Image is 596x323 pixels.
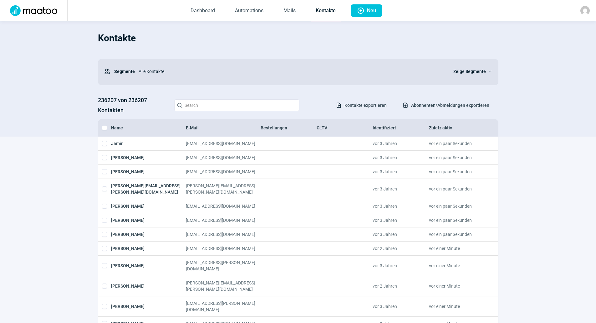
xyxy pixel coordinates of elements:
div: vor einer Minute [429,245,485,252]
div: vor ein paar Sekunden [429,217,485,223]
div: [PERSON_NAME] [111,169,186,175]
h3: 236207 von 236207 Kontakten [98,95,168,115]
div: [EMAIL_ADDRESS][DOMAIN_NAME] [186,169,261,175]
span: Kontakte exportieren [344,100,387,110]
div: vor einer Minute [429,300,485,313]
div: vor 3 Jahren [373,259,429,272]
div: [PERSON_NAME][EMAIL_ADDRESS][PERSON_NAME][DOMAIN_NAME] [186,280,261,292]
div: [EMAIL_ADDRESS][DOMAIN_NAME] [186,154,261,161]
div: Segmente [104,65,135,78]
div: [EMAIL_ADDRESS][DOMAIN_NAME] [186,245,261,252]
a: Automations [230,1,268,21]
button: Neu [351,4,382,17]
div: Zuletz aktiv [429,125,485,131]
span: Neu [367,4,376,17]
span: Zeige Segmente [453,68,486,75]
div: [EMAIL_ADDRESS][PERSON_NAME][DOMAIN_NAME] [186,259,261,272]
img: Logo [6,5,61,16]
div: vor 3 Jahren [373,154,429,161]
div: vor ein paar Sekunden [429,154,485,161]
div: vor ein paar Sekunden [429,231,485,237]
div: vor ein paar Sekunden [429,203,485,209]
div: E-Mail [186,125,261,131]
div: [PERSON_NAME] [111,203,186,209]
div: vor 3 Jahren [373,183,429,195]
div: [PERSON_NAME] [111,231,186,237]
div: Bestellungen [261,125,317,131]
div: vor 2 Jahren [373,245,429,252]
img: avatar [580,6,590,15]
div: [EMAIL_ADDRESS][DOMAIN_NAME] [186,203,261,209]
div: [PERSON_NAME] [111,217,186,223]
div: vor ein paar Sekunden [429,140,485,147]
div: vor 3 Jahren [373,140,429,147]
div: Identifiziert [373,125,429,131]
div: vor einer Minute [429,280,485,292]
a: Mails [278,1,301,21]
div: Jamin [111,140,186,147]
div: vor ein paar Sekunden [429,169,485,175]
button: Abonnenten/Abmeldungen exportieren [396,100,496,111]
div: [PERSON_NAME] [111,245,186,252]
input: Search [174,99,299,111]
div: [PERSON_NAME][EMAIL_ADDRESS][PERSON_NAME][DOMAIN_NAME] [186,183,261,195]
a: Dashboard [186,1,220,21]
div: [EMAIL_ADDRESS][PERSON_NAME][DOMAIN_NAME] [186,300,261,313]
div: vor 3 Jahren [373,231,429,237]
div: vor ein paar Sekunden [429,183,485,195]
div: [PERSON_NAME] [111,259,186,272]
a: Kontakte [311,1,341,21]
div: Alle Kontakte [135,65,446,78]
div: vor 3 Jahren [373,169,429,175]
div: [PERSON_NAME][EMAIL_ADDRESS][PERSON_NAME][DOMAIN_NAME] [111,183,186,195]
div: [EMAIL_ADDRESS][DOMAIN_NAME] [186,231,261,237]
div: vor 3 Jahren [373,300,429,313]
div: [PERSON_NAME] [111,300,186,313]
div: vor 3 Jahren [373,203,429,209]
div: CLTV [317,125,373,131]
div: [PERSON_NAME] [111,280,186,292]
span: Abonnenten/Abmeldungen exportieren [411,100,489,110]
div: vor 3 Jahren [373,217,429,223]
div: [PERSON_NAME] [111,154,186,161]
div: vor 2 Jahren [373,280,429,292]
div: Name [111,125,186,131]
button: Kontakte exportieren [329,100,393,111]
h1: Kontakte [98,28,498,49]
div: [EMAIL_ADDRESS][DOMAIN_NAME] [186,140,261,147]
div: [EMAIL_ADDRESS][DOMAIN_NAME] [186,217,261,223]
div: vor einer Minute [429,259,485,272]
